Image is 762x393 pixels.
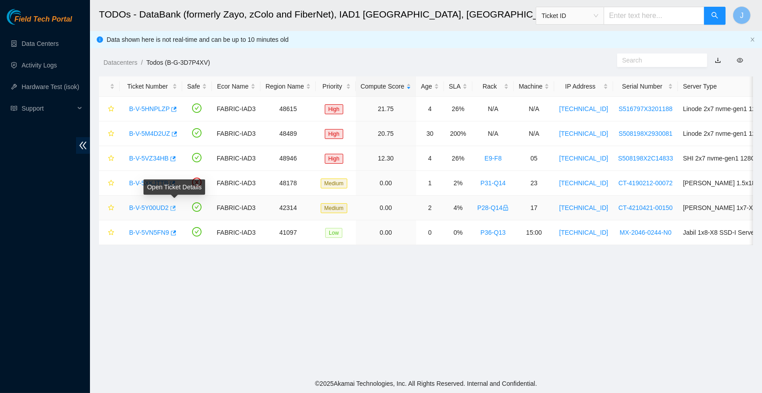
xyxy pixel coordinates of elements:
[416,171,444,196] td: 1
[356,220,416,245] td: 0.00
[90,374,762,393] footer: © 2025 Akamai Technologies, Inc. All Rights Reserved. Internal and Confidential.
[514,121,554,146] td: N/A
[325,228,342,238] span: Low
[104,126,115,141] button: star
[129,229,169,236] a: B-V-5VN5FN9
[260,196,316,220] td: 42314
[559,179,608,187] a: [TECHNICAL_ID]
[542,9,598,22] span: Ticket ID
[444,146,472,171] td: 26%
[129,105,170,112] a: B-V-5HNPLZP
[514,196,554,220] td: 17
[444,97,472,121] td: 26%
[480,179,506,187] a: P31-Q14
[212,196,260,220] td: FABRIC-IAD3
[472,97,514,121] td: N/A
[559,155,608,162] a: [TECHNICAL_ID]
[212,171,260,196] td: FABRIC-IAD3
[477,204,509,211] a: P28-Q14lock
[146,59,210,66] a: Todos (B-G-3D7P4XV)
[325,104,343,114] span: High
[260,171,316,196] td: 48178
[620,229,672,236] a: MX-2046-0244-N0
[192,128,202,138] span: check-circle
[260,121,316,146] td: 48489
[559,105,608,112] a: [TECHNICAL_ID]
[514,97,554,121] td: N/A
[14,15,72,24] span: Field Tech Portal
[416,146,444,171] td: 4
[212,97,260,121] td: FABRIC-IAD3
[129,204,169,211] a: B-V-5Y00UD2
[708,53,728,67] button: download
[108,106,114,113] span: star
[104,225,115,240] button: star
[192,178,202,187] span: close-circle
[416,97,444,121] td: 4
[104,151,115,165] button: star
[141,59,143,66] span: /
[444,220,472,245] td: 0%
[260,146,316,171] td: 48946
[108,205,114,212] span: star
[472,121,514,146] td: N/A
[321,179,347,188] span: Medium
[22,83,79,90] a: Hardware Test (isok)
[559,204,608,211] a: [TECHNICAL_ID]
[619,204,673,211] a: CT-4210421-00150
[260,97,316,121] td: 48615
[356,171,416,196] td: 0.00
[212,121,260,146] td: FABRIC-IAD3
[192,153,202,162] span: check-circle
[740,10,744,21] span: J
[356,121,416,146] td: 20.75
[480,229,506,236] a: P36-Q13
[619,179,673,187] a: CT-4190212-00072
[750,37,755,43] button: close
[325,129,343,139] span: High
[502,205,509,211] span: lock
[733,6,751,24] button: J
[416,196,444,220] td: 2
[129,130,170,137] a: B-V-5M4D2UZ
[750,37,755,42] span: close
[22,40,58,47] a: Data Centers
[619,130,672,137] a: S508198X2930081
[604,7,704,25] input: Enter text here...
[108,155,114,162] span: star
[7,16,72,28] a: Akamai TechnologiesField Tech Portal
[129,179,168,187] a: B-V-5XKJTTB
[514,171,554,196] td: 23
[711,12,718,20] span: search
[622,55,695,65] input: Search
[22,62,57,69] a: Activity Logs
[104,102,115,116] button: star
[108,130,114,138] span: star
[514,146,554,171] td: 05
[143,179,205,195] div: Open Ticket Details
[103,59,137,66] a: Datacenters
[715,57,721,64] a: download
[325,154,343,164] span: High
[559,229,608,236] a: [TECHNICAL_ID]
[7,9,45,25] img: Akamai Technologies
[737,57,743,63] span: eye
[444,171,472,196] td: 2%
[192,202,202,212] span: check-circle
[22,99,75,117] span: Support
[104,201,115,215] button: star
[108,229,114,237] span: star
[444,196,472,220] td: 4%
[212,220,260,245] td: FABRIC-IAD3
[618,155,673,162] a: S508198X2C14833
[514,220,554,245] td: 15:00
[559,130,608,137] a: [TECHNICAL_ID]
[129,155,169,162] a: B-V-5VZ34HB
[192,103,202,113] span: check-circle
[484,155,502,162] a: E9-F8
[444,121,472,146] td: 200%
[356,196,416,220] td: 0.00
[76,137,90,154] span: double-left
[11,105,17,112] span: read
[416,220,444,245] td: 0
